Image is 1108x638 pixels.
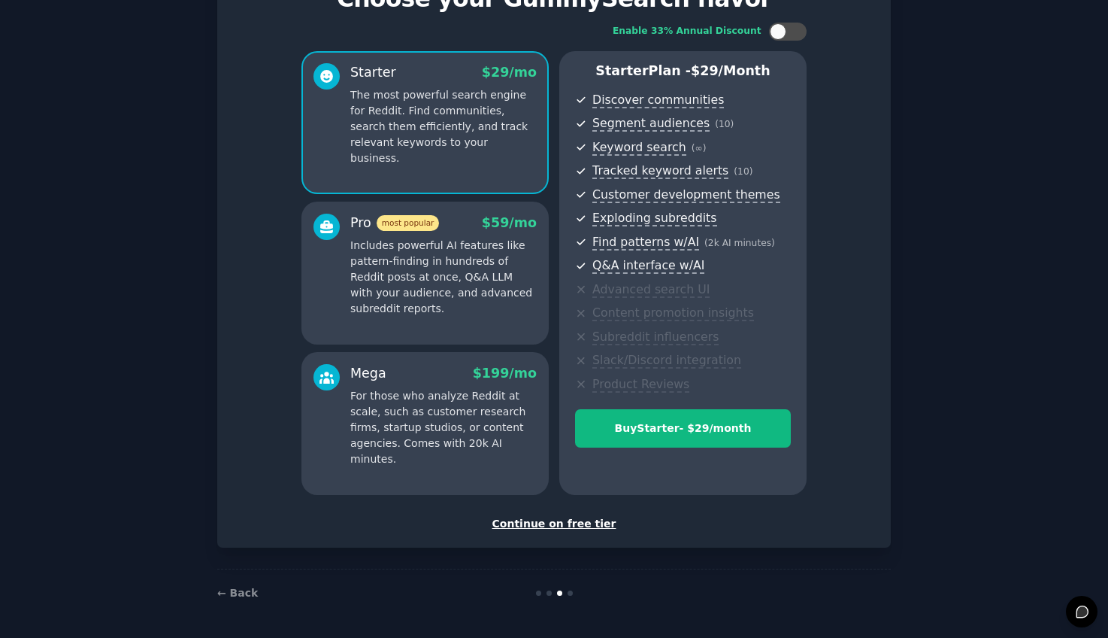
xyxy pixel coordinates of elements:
[704,238,775,248] span: ( 2k AI minutes )
[592,258,704,274] span: Q&A interface w/AI
[350,214,439,232] div: Pro
[692,143,707,153] span: ( ∞ )
[482,65,537,80] span: $ 29 /mo
[592,211,716,226] span: Exploding subreddits
[592,140,686,156] span: Keyword search
[592,305,754,321] span: Content promotion insights
[350,238,537,317] p: Includes powerful AI features like pattern-finding in hundreds of Reddit posts at once, Q&A LLM w...
[473,366,537,381] span: $ 199 /mo
[592,116,710,132] span: Segment audiences
[575,409,791,448] button: BuyStarter- $29/month
[377,215,440,231] span: most popular
[482,215,537,230] span: $ 59 /mo
[734,166,752,177] span: ( 10 )
[350,63,396,82] div: Starter
[592,330,719,345] span: Subreddit influencers
[217,587,258,599] a: ← Back
[592,235,699,251] span: Find patterns w/AI
[592,353,741,369] span: Slack/Discord integration
[233,516,875,532] div: Continue on free tier
[575,62,791,81] p: Starter Plan -
[592,163,728,179] span: Tracked keyword alerts
[350,388,537,467] p: For those who analyze Reddit at scale, such as customer research firms, startup studios, or conte...
[592,93,724,108] span: Discover communities
[691,63,770,78] span: $ 29 /month
[613,25,761,38] div: Enable 33% Annual Discount
[576,421,790,436] div: Buy Starter - $ 29 /month
[350,87,537,166] p: The most powerful search engine for Reddit. Find communities, search them efficiently, and track ...
[715,119,734,129] span: ( 10 )
[592,377,689,393] span: Product Reviews
[350,364,386,383] div: Mega
[592,187,780,203] span: Customer development themes
[592,282,710,298] span: Advanced search UI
